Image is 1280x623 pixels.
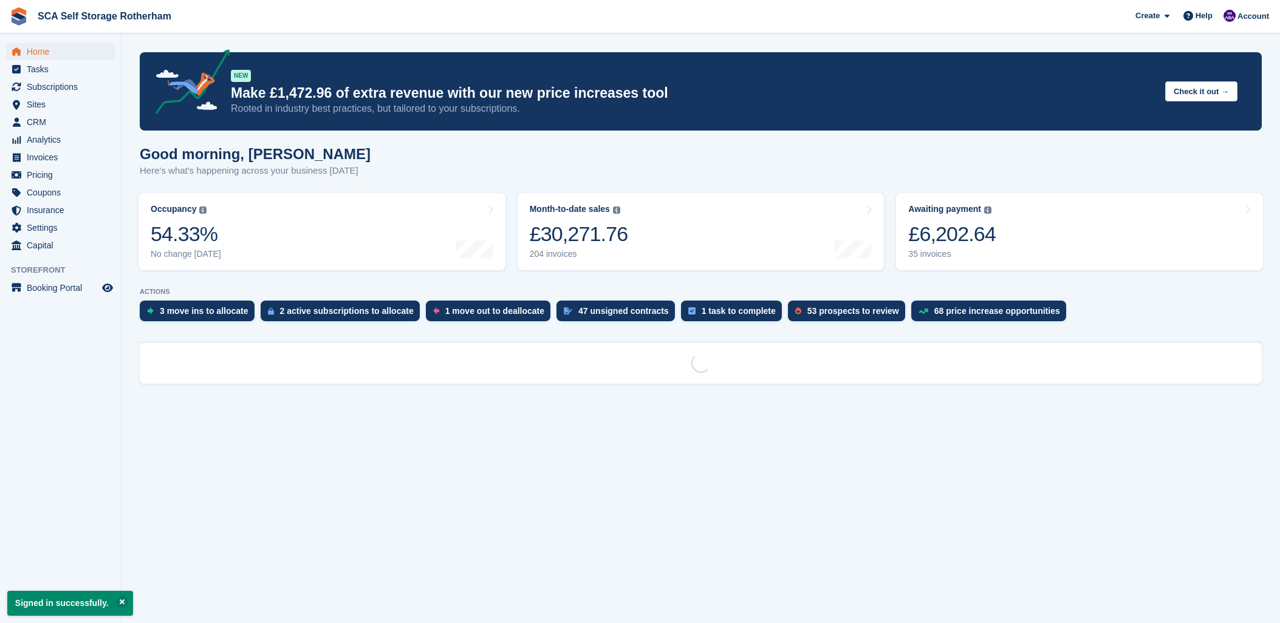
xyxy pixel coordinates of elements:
span: CRM [27,114,100,131]
span: Tasks [27,61,100,78]
div: 68 price increase opportunities [934,306,1060,316]
a: menu [6,237,115,254]
p: ACTIONS [140,288,1262,296]
a: Preview store [100,281,115,295]
img: prospect-51fa495bee0391a8d652442698ab0144808aea92771e9ea1ae160a38d050c398.svg [795,307,801,315]
a: menu [6,96,115,113]
a: Month-to-date sales £30,271.76 204 invoices [518,193,885,270]
a: menu [6,149,115,166]
span: Settings [27,219,100,236]
span: Subscriptions [27,78,100,95]
img: icon-info-grey-7440780725fd019a000dd9b08b2336e03edf1995a4989e88bcd33f0948082b44.svg [199,206,207,214]
p: Signed in successfully. [7,591,133,616]
span: Account [1237,10,1269,22]
div: 2 active subscriptions to allocate [280,306,414,316]
img: price-adjustments-announcement-icon-8257ccfd72463d97f412b2fc003d46551f7dbcb40ab6d574587a9cd5c0d94... [145,49,230,118]
div: Awaiting payment [908,204,981,214]
div: 54.33% [151,222,221,247]
div: 1 task to complete [702,306,776,316]
div: 1 move out to deallocate [445,306,544,316]
img: active_subscription_to_allocate_icon-d502201f5373d7db506a760aba3b589e785aa758c864c3986d89f69b8ff3... [268,307,274,315]
span: Storefront [11,264,121,276]
a: 68 price increase opportunities [911,301,1072,327]
p: Make £1,472.96 of extra revenue with our new price increases tool [231,84,1155,102]
div: Month-to-date sales [530,204,610,214]
img: contract_signature_icon-13c848040528278c33f63329250d36e43548de30e8caae1d1a13099fd9432cc5.svg [564,307,572,315]
h1: Good morning, [PERSON_NAME] [140,146,371,162]
a: menu [6,78,115,95]
a: menu [6,166,115,183]
button: Check it out → [1165,81,1237,101]
a: 3 move ins to allocate [140,301,261,327]
img: icon-info-grey-7440780725fd019a000dd9b08b2336e03edf1995a4989e88bcd33f0948082b44.svg [984,206,991,214]
a: Occupancy 54.33% No change [DATE] [139,193,505,270]
a: 1 task to complete [681,301,788,327]
span: Home [27,43,100,60]
a: menu [6,202,115,219]
div: 3 move ins to allocate [160,306,248,316]
a: SCA Self Storage Rotherham [33,6,176,26]
div: 204 invoices [530,249,628,259]
span: Create [1135,10,1160,22]
a: menu [6,43,115,60]
img: Kelly Neesham [1224,10,1236,22]
a: menu [6,131,115,148]
img: task-75834270c22a3079a89374b754ae025e5fb1db73e45f91037f5363f120a921f8.svg [688,307,696,315]
p: Here's what's happening across your business [DATE] [140,164,371,178]
a: 53 prospects to review [788,301,911,327]
a: menu [6,219,115,236]
img: price_increase_opportunities-93ffe204e8149a01c8c9dc8f82e8f89637d9d84a8eef4429ea346261dce0b2c0.svg [919,308,928,314]
span: Coupons [27,184,100,201]
a: menu [6,279,115,296]
span: Help [1196,10,1213,22]
a: 2 active subscriptions to allocate [261,301,426,327]
a: 1 move out to deallocate [426,301,556,327]
div: 53 prospects to review [807,306,899,316]
a: 47 unsigned contracts [556,301,681,327]
a: menu [6,184,115,201]
img: move_ins_to_allocate_icon-fdf77a2bb77ea45bf5b3d319d69a93e2d87916cf1d5bf7949dd705db3b84f3ca.svg [147,307,154,315]
span: Pricing [27,166,100,183]
span: Sites [27,96,100,113]
div: £6,202.64 [908,222,996,247]
img: move_outs_to_deallocate_icon-f764333ba52eb49d3ac5e1228854f67142a1ed5810a6f6cc68b1a99e826820c5.svg [433,307,439,315]
div: Occupancy [151,204,196,214]
div: No change [DATE] [151,249,221,259]
span: Invoices [27,149,100,166]
img: stora-icon-8386f47178a22dfd0bd8f6a31ec36ba5ce8667c1dd55bd0f319d3a0aa187defe.svg [10,7,28,26]
div: £30,271.76 [530,222,628,247]
a: menu [6,61,115,78]
div: NEW [231,70,251,82]
a: Awaiting payment £6,202.64 35 invoices [896,193,1263,270]
a: menu [6,114,115,131]
span: Analytics [27,131,100,148]
img: icon-info-grey-7440780725fd019a000dd9b08b2336e03edf1995a4989e88bcd33f0948082b44.svg [613,206,620,214]
p: Rooted in industry best practices, but tailored to your subscriptions. [231,102,1155,115]
span: Insurance [27,202,100,219]
span: Booking Portal [27,279,100,296]
span: Capital [27,237,100,254]
div: 47 unsigned contracts [578,306,669,316]
div: 35 invoices [908,249,996,259]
